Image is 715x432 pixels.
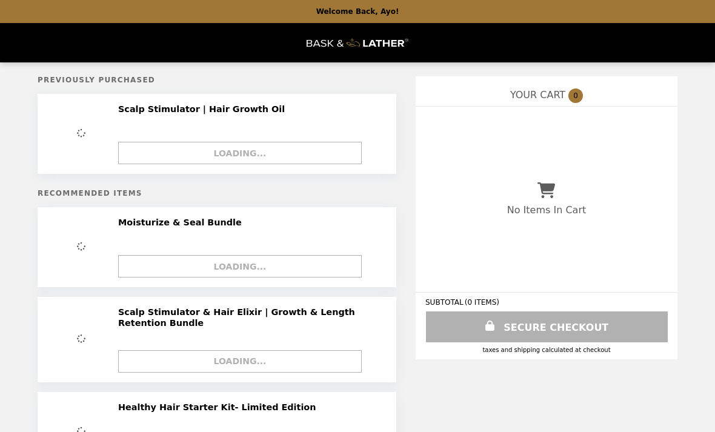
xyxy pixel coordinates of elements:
[510,89,565,101] span: YOUR CART
[568,88,583,103] span: 0
[316,7,399,16] p: Welcome Back, Ayo!
[307,30,408,55] img: Brand Logo
[38,189,396,198] h5: Recommended Items
[425,347,668,353] div: Taxes and Shipping calculated at checkout
[118,307,378,329] h2: Scalp Stimulator & Hair Elixir | Growth & Length Retention Bundle
[507,204,586,216] p: No Items In Cart
[118,217,247,228] h2: Moisturize & Seal Bundle
[425,298,465,307] span: SUBTOTAL
[38,76,396,84] h5: Previously Purchased
[118,402,321,413] h2: Healthy Hair Starter Kit- Limited Edition
[465,298,499,307] span: ( 0 ITEMS )
[118,104,290,115] h2: Scalp Stimulator | Hair Growth Oil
